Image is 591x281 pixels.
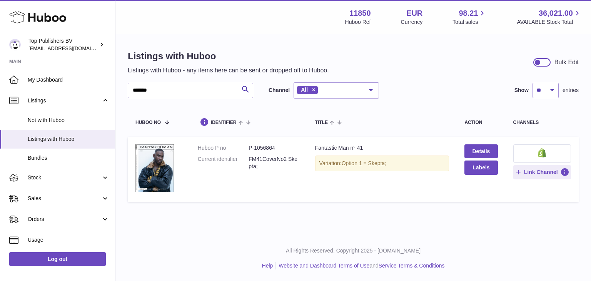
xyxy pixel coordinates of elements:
[28,135,109,143] span: Listings with Huboo
[554,58,579,67] div: Bulk Edit
[459,8,478,18] span: 98.21
[464,144,498,158] a: Details
[452,18,487,26] span: Total sales
[513,165,571,179] button: Link Channel
[28,195,101,202] span: Sales
[198,156,249,170] dt: Current identifier
[539,8,573,18] span: 36,021.00
[135,120,161,125] span: Huboo no
[211,120,237,125] span: identifier
[379,263,445,269] a: Service Terms & Conditions
[198,144,249,152] dt: Huboo P no
[262,263,273,269] a: Help
[279,263,369,269] a: Website and Dashboard Terms of Use
[9,39,21,50] img: internalAdmin-11850@internal.huboo.com
[28,76,109,84] span: My Dashboard
[122,247,585,254] p: All Rights Reserved. Copyright 2025 - [DOMAIN_NAME]
[349,8,371,18] strong: 11850
[269,87,290,94] label: Channel
[9,252,106,266] a: Log out
[128,50,329,62] h1: Listings with Huboo
[464,120,498,125] div: action
[315,156,449,171] div: Variation:
[517,18,582,26] span: AVAILABLE Stock Total
[401,18,423,26] div: Currency
[464,161,498,174] button: Labels
[249,144,299,152] dd: P-1056864
[28,154,109,162] span: Bundles
[28,216,101,223] span: Orders
[517,8,582,26] a: 36,021.00 AVAILABLE Stock Total
[28,174,101,181] span: Stock
[538,148,546,157] img: shopify-small.png
[345,18,371,26] div: Huboo Ref
[524,169,558,176] span: Link Channel
[315,144,449,152] div: Fantastic Man n° 41
[513,120,571,125] div: channels
[128,66,329,75] p: Listings with Huboo - any items here can be sent or dropped off to Huboo.
[28,236,109,244] span: Usage
[135,144,174,192] img: Fantastic Man n° 41
[563,87,579,94] span: entries
[276,262,444,269] li: and
[28,117,109,124] span: Not with Huboo
[315,120,328,125] span: title
[406,8,422,18] strong: EUR
[452,8,487,26] a: 98.21 Total sales
[342,160,386,166] span: Option 1 = Skepta;
[249,156,299,170] dd: FM41CoverNo2 Skepta;
[301,87,308,93] span: All
[28,45,113,51] span: [EMAIL_ADDRESS][DOMAIN_NAME]
[28,37,98,52] div: Top Publishers BV
[28,97,101,104] span: Listings
[514,87,529,94] label: Show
